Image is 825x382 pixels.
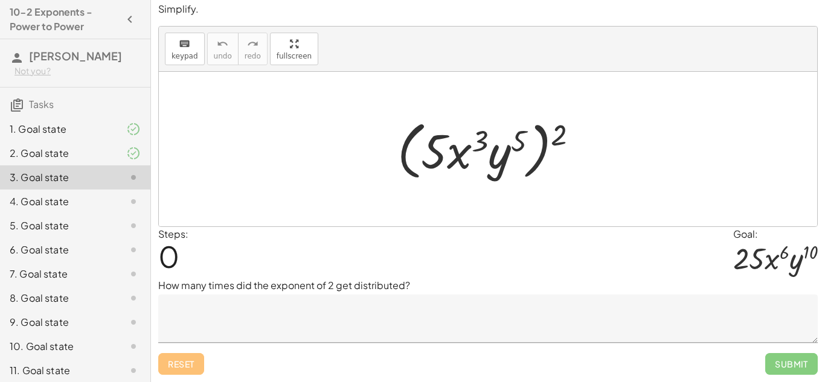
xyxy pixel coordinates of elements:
[158,2,818,16] p: Simplify.
[126,267,141,281] i: Task not started.
[126,339,141,354] i: Task not started.
[10,339,107,354] div: 10. Goal state
[10,5,119,34] h4: 10-2 Exponents - Power to Power
[165,33,205,65] button: keyboardkeypad
[29,98,54,110] span: Tasks
[158,278,818,293] p: How many times did the exponent of 2 get distributed?
[29,49,122,63] span: [PERSON_NAME]
[270,33,318,65] button: fullscreen
[10,267,107,281] div: 7. Goal state
[10,146,107,161] div: 2. Goal state
[245,52,261,60] span: redo
[126,315,141,329] i: Task not started.
[733,227,818,241] div: Goal:
[10,170,107,185] div: 3. Goal state
[126,218,141,233] i: Task not started.
[126,194,141,209] i: Task not started.
[126,291,141,305] i: Task not started.
[179,37,190,51] i: keyboard
[172,52,198,60] span: keypad
[10,243,107,257] div: 6. Goal state
[126,170,141,185] i: Task not started.
[14,65,141,77] div: Not you?
[207,33,239,65] button: undoundo
[10,363,107,378] div: 11. Goal state
[158,238,179,275] span: 0
[277,52,312,60] span: fullscreen
[10,194,107,209] div: 4. Goal state
[126,146,141,161] i: Task finished and part of it marked as correct.
[10,315,107,329] div: 9. Goal state
[214,52,232,60] span: undo
[10,122,107,136] div: 1. Goal state
[10,218,107,233] div: 5. Goal state
[10,291,107,305] div: 8. Goal state
[126,363,141,378] i: Task not started.
[238,33,268,65] button: redoredo
[126,243,141,257] i: Task not started.
[247,37,258,51] i: redo
[158,228,188,240] label: Steps:
[126,122,141,136] i: Task finished and part of it marked as correct.
[217,37,228,51] i: undo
